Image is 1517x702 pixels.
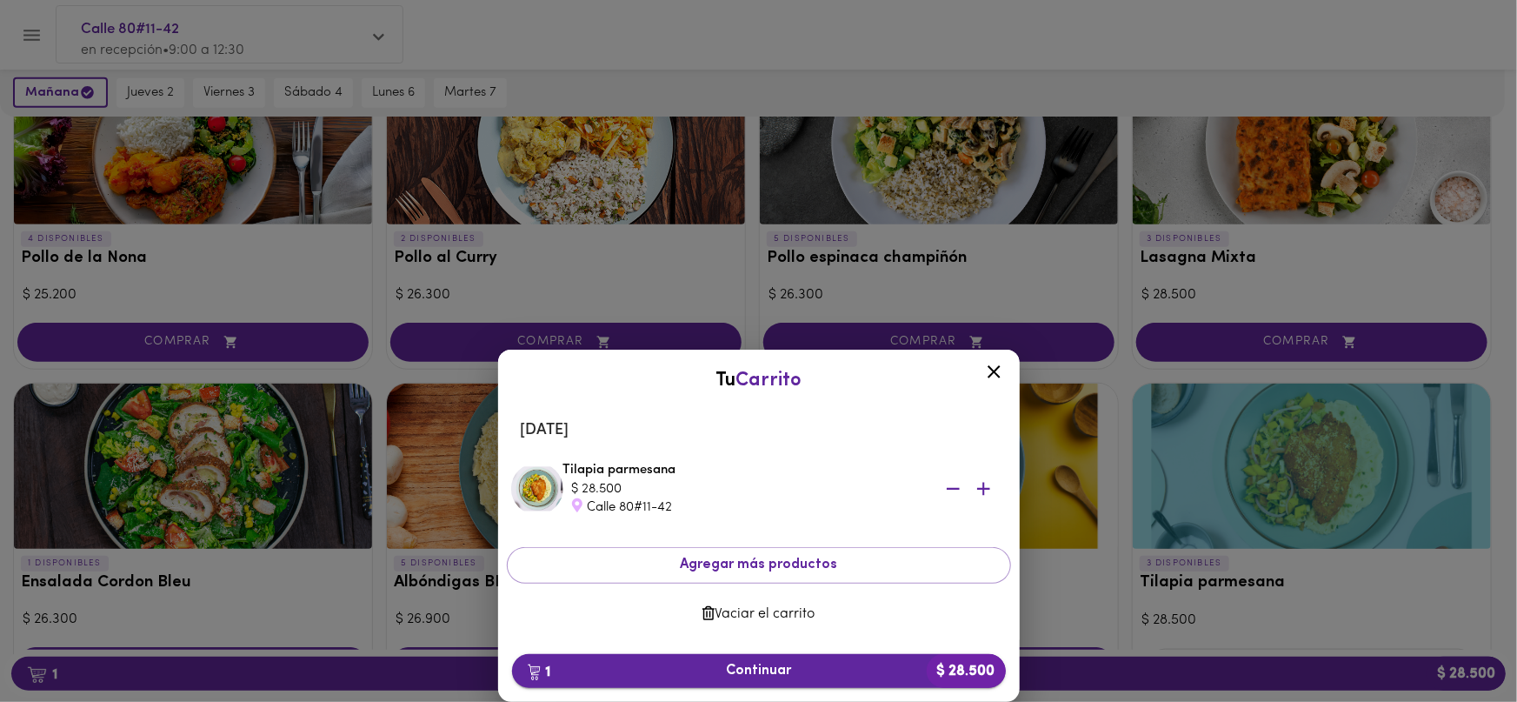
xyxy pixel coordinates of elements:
div: Calle 80#11-42 [572,498,920,517]
button: 1Continuar$ 28.500 [512,654,1006,688]
img: Tilapia parmesana [511,463,563,515]
div: $ 28.500 [572,480,920,498]
span: Carrito [735,371,802,391]
span: Vaciar el carrito [521,606,997,623]
b: 1 [517,660,562,683]
span: Continuar [526,663,992,679]
div: Tilapia parmesana [563,461,1007,517]
div: Tu [516,367,1002,394]
b: $ 28.500 [927,654,1006,688]
img: cart.png [528,664,541,681]
button: Agregar más productos [507,547,1011,583]
li: [DATE] [507,410,1011,451]
button: Vaciar el carrito [507,598,1011,632]
span: Agregar más productos [522,557,996,573]
iframe: Messagebird Livechat Widget [1416,601,1500,685]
